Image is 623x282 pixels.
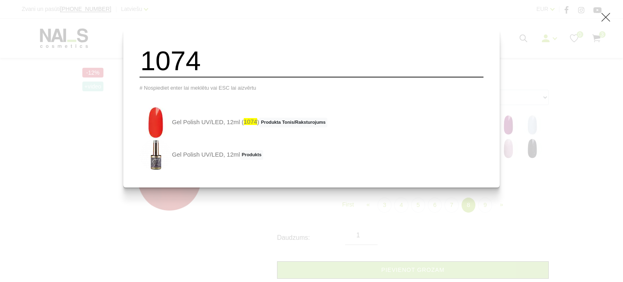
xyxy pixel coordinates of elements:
[240,150,264,160] span: Produkts
[259,118,327,127] span: Produkta Tonis/Raksturojums
[140,45,483,77] input: Meklēt produktus ...
[140,139,263,171] a: Gel Polish UV/LED, 12mlProdukts
[140,85,256,91] span: # Nospiediet enter lai meklētu vai ESC lai aizvērtu
[140,106,172,139] img: Ilgnoturīga, intensīvi pigmentēta gellaka. Viegli klājas, lieliski žūst, nesaraujas, neatkāpjas n...
[244,118,257,125] span: 1074
[140,106,327,139] a: Gel Polish UV/LED, 12ml (1074)Produkta Tonis/Raksturojums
